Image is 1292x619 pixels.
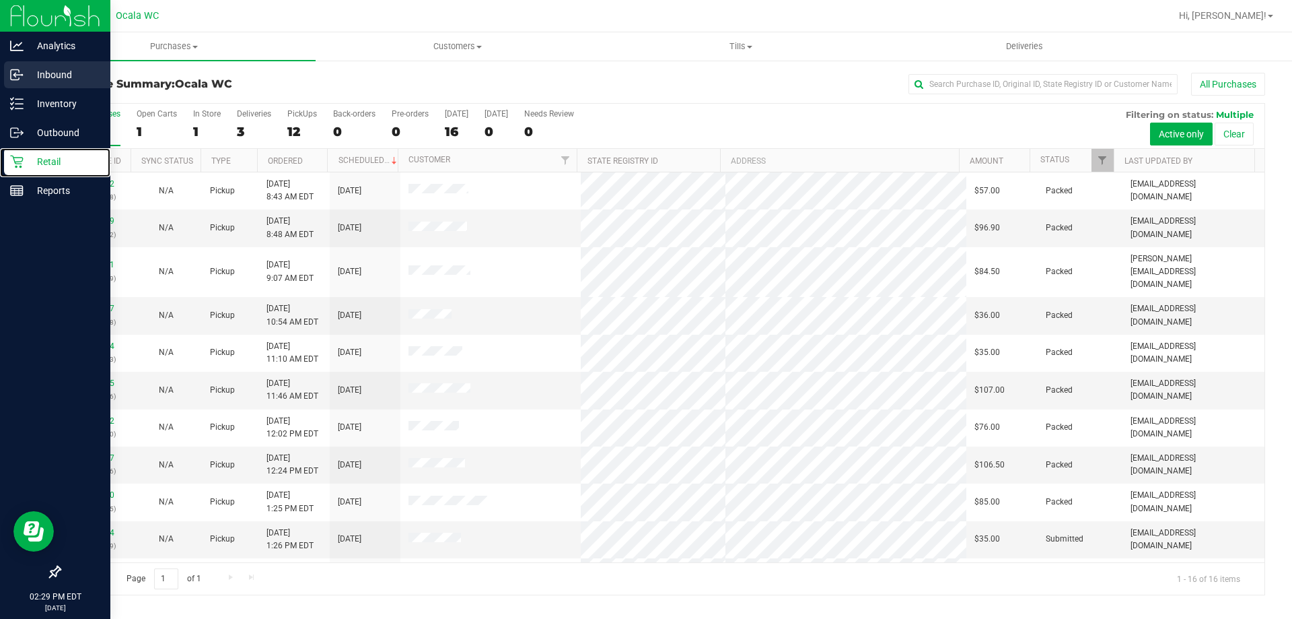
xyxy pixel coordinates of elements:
[338,265,361,278] span: [DATE]
[10,97,24,110] inline-svg: Inventory
[974,533,1000,546] span: $35.00
[408,155,450,164] a: Customer
[485,109,508,119] div: [DATE]
[1130,489,1256,515] span: [EMAIL_ADDRESS][DOMAIN_NAME]
[159,223,174,232] span: Not Applicable
[193,124,221,139] div: 1
[154,568,178,589] input: 1
[13,511,54,552] iframe: Resource center
[524,109,574,119] div: Needs Review
[1130,253,1256,292] span: [PERSON_NAME][EMAIL_ADDRESS][DOMAIN_NAME]
[32,32,316,61] a: Purchases
[338,533,361,546] span: [DATE]
[1130,302,1256,328] span: [EMAIL_ADDRESS][DOMAIN_NAME]
[1130,527,1256,552] span: [EMAIL_ADDRESS][DOMAIN_NAME]
[10,126,24,139] inline-svg: Outbound
[988,40,1061,53] span: Deliveries
[974,309,1000,322] span: $36.00
[1046,222,1073,234] span: Packed
[338,309,361,322] span: [DATE]
[974,459,1005,471] span: $106.50
[266,178,314,203] span: [DATE] 8:43 AM EDT
[266,259,314,284] span: [DATE] 9:07 AM EDT
[1124,156,1192,166] a: Last Updated By
[24,96,104,112] p: Inventory
[115,568,212,589] span: Page of 1
[1130,452,1256,478] span: [EMAIL_ADDRESS][DOMAIN_NAME]
[175,77,232,90] span: Ocala WC
[974,421,1000,434] span: $76.00
[24,38,104,54] p: Analytics
[338,222,361,234] span: [DATE]
[1046,496,1073,509] span: Packed
[445,124,468,139] div: 16
[600,40,882,53] span: Tills
[77,179,114,189] a: 11826332
[159,186,174,195] span: Not Applicable
[1046,459,1073,471] span: Packed
[77,416,114,426] a: 11828172
[524,124,574,139] div: 0
[338,459,361,471] span: [DATE]
[266,340,318,366] span: [DATE] 11:10 AM EDT
[159,309,174,322] button: N/A
[974,346,1000,359] span: $35.00
[159,185,174,197] button: N/A
[268,156,303,166] a: Ordered
[974,222,1000,234] span: $96.90
[287,124,317,139] div: 12
[24,125,104,141] p: Outbound
[720,149,959,172] th: Address
[333,124,375,139] div: 0
[266,489,314,515] span: [DATE] 1:25 PM EDT
[193,109,221,119] div: In Store
[1126,109,1213,120] span: Filtering on status:
[1046,265,1073,278] span: Packed
[974,496,1000,509] span: $85.00
[1130,215,1256,240] span: [EMAIL_ADDRESS][DOMAIN_NAME]
[159,265,174,278] button: N/A
[266,377,318,403] span: [DATE] 11:46 AM EDT
[554,149,577,172] a: Filter
[974,265,1000,278] span: $84.50
[1130,377,1256,403] span: [EMAIL_ADDRESS][DOMAIN_NAME]
[237,109,271,119] div: Deliveries
[1130,340,1256,366] span: [EMAIL_ADDRESS][DOMAIN_NAME]
[159,496,174,509] button: N/A
[141,156,193,166] a: Sync Status
[287,109,317,119] div: PickUps
[266,415,318,441] span: [DATE] 12:02 PM EDT
[77,528,114,537] a: 11828934
[116,10,159,22] span: Ocala WC
[159,384,174,397] button: N/A
[210,384,235,397] span: Pickup
[1040,155,1069,164] a: Status
[266,527,314,552] span: [DATE] 1:26 PM EDT
[77,490,114,500] a: 11828590
[210,222,235,234] span: Pickup
[159,348,174,357] span: Not Applicable
[210,346,235,359] span: Pickup
[159,222,174,234] button: N/A
[210,421,235,434] span: Pickup
[59,78,461,90] h3: Purchase Summary:
[159,422,174,432] span: Not Applicable
[333,109,375,119] div: Back-orders
[338,496,361,509] span: [DATE]
[77,453,114,463] a: 11828277
[338,185,361,197] span: [DATE]
[599,32,882,61] a: Tills
[210,459,235,471] span: Pickup
[1179,10,1266,21] span: Hi, [PERSON_NAME]!
[210,533,235,546] span: Pickup
[10,184,24,197] inline-svg: Reports
[338,346,361,359] span: [DATE]
[974,384,1005,397] span: $107.00
[10,39,24,53] inline-svg: Analytics
[392,109,429,119] div: Pre-orders
[159,497,174,507] span: Not Applicable
[970,156,1003,166] a: Amount
[6,603,104,613] p: [DATE]
[1150,123,1213,145] button: Active only
[974,185,1000,197] span: $57.00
